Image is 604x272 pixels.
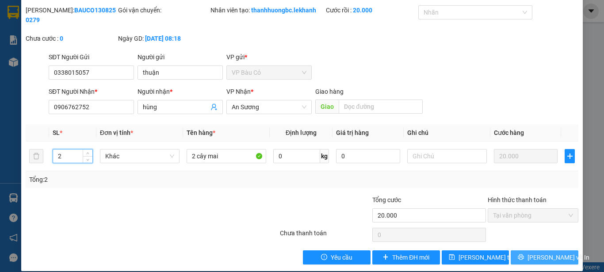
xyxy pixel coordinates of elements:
[459,253,529,262] span: [PERSON_NAME] thay đổi
[321,254,327,261] span: exclamation-circle
[8,18,79,29] div: tính
[60,35,63,42] b: 0
[315,100,339,114] span: Giao
[85,8,157,29] div: Lý Thường Kiệt
[49,52,134,62] div: SĐT Người Gửi
[565,149,575,163] button: plus
[372,250,440,264] button: plusThêm ĐH mới
[226,52,312,62] div: VP gửi
[494,149,558,163] input: 0
[372,196,401,203] span: Tổng cước
[8,29,79,41] div: 0353530301
[565,153,574,160] span: plus
[320,149,329,163] span: kg
[286,129,317,136] span: Định lượng
[85,39,157,52] div: 0786222234
[336,129,369,136] span: Giá trị hàng
[138,52,223,62] div: Người gửi
[84,59,96,69] span: CC :
[493,209,573,222] span: Tại văn phòng
[49,87,134,96] div: SĐT Người Nhận
[26,5,116,25] div: [PERSON_NAME]:
[187,149,266,163] input: VD: Bàn, Ghế
[279,228,371,244] div: Chưa thanh toán
[85,151,91,156] span: up
[210,103,218,111] span: user-add
[29,149,43,163] button: delete
[331,253,352,262] span: Yêu cầu
[326,5,417,15] div: Cước rồi :
[138,87,223,96] div: Người nhận
[100,129,133,136] span: Đơn vị tính
[26,34,116,43] div: Chưa cước :
[210,5,324,15] div: Nhân viên tạo:
[85,29,157,39] div: văn
[404,124,490,142] th: Ghi chú
[84,57,158,69] div: 30.000
[187,129,215,136] span: Tên hàng
[251,7,316,14] b: thanhhuongbc.lekhanh
[85,8,106,18] span: Nhận:
[392,253,429,262] span: Thêm ĐH mới
[518,254,524,261] span: printer
[232,66,306,79] span: VP Bàu Cỏ
[8,8,21,18] span: Gửi:
[303,250,371,264] button: exclamation-circleYêu cầu
[382,254,389,261] span: plus
[105,149,174,163] span: Khác
[449,254,455,261] span: save
[407,149,487,163] input: Ghi Chú
[528,253,589,262] span: [PERSON_NAME] và In
[315,88,344,95] span: Giao hàng
[83,156,92,163] span: Decrease Value
[232,100,306,114] span: An Sương
[85,157,91,162] span: down
[29,175,234,184] div: Tổng: 2
[53,129,60,136] span: SL
[353,7,372,14] b: 20.000
[442,250,509,264] button: save[PERSON_NAME] thay đổi
[8,8,79,18] div: VP Bàu Cỏ
[511,250,578,264] button: printer[PERSON_NAME] và In
[118,34,209,43] div: Ngày GD:
[118,5,209,15] div: Gói vận chuyển:
[83,149,92,156] span: Increase Value
[145,35,181,42] b: [DATE] 08:18
[494,129,524,136] span: Cước hàng
[339,100,423,114] input: Dọc đường
[226,88,251,95] span: VP Nhận
[488,196,547,203] label: Hình thức thanh toán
